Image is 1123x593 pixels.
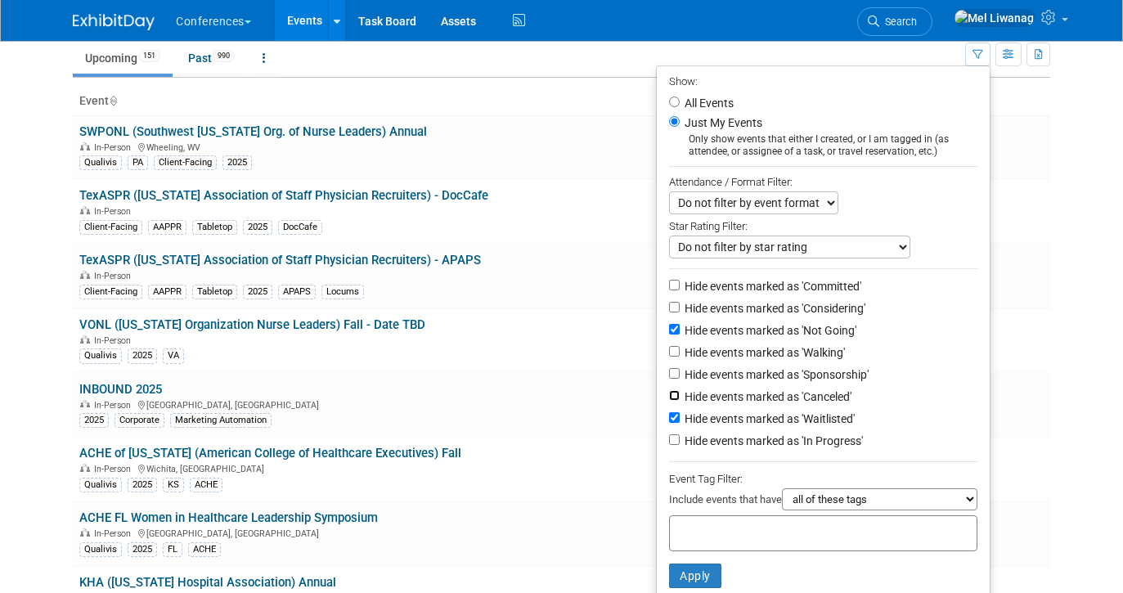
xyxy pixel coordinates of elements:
[681,366,869,383] label: Hide events marked as 'Sponsorship'
[681,300,865,317] label: Hide events marked as 'Considering'
[79,510,378,525] a: ACHE FL Women in Healthcare Leadership Symposium
[176,43,247,74] a: Past990
[73,88,659,115] th: Event
[213,50,235,62] span: 990
[80,142,90,150] img: In-Person Event
[681,322,856,339] label: Hide events marked as 'Not Going'
[148,285,186,299] div: AAPPR
[190,478,222,492] div: ACHE
[154,155,217,170] div: Client-Facing
[109,94,117,107] a: Sort by Event Name
[954,9,1035,27] img: Mel Liwanag
[170,413,272,428] div: Marketing Automation
[669,133,977,158] div: Only show events that either I created, or I am tagged in (as attendee, or assignee of a task, or...
[128,478,157,492] div: 2025
[128,155,148,170] div: PA
[321,285,364,299] div: Locums
[79,575,336,590] a: KHA ([US_STATE] Hospital Association) Annual
[192,220,237,235] div: Tabletop
[79,542,122,557] div: Qualivis
[669,564,721,588] button: Apply
[73,43,173,74] a: Upcoming151
[192,285,237,299] div: Tabletop
[669,469,977,488] div: Event Tag Filter:
[80,335,90,344] img: In-Person Event
[94,206,136,217] span: In-Person
[79,478,122,492] div: Qualivis
[79,188,488,203] a: TexASPR ([US_STATE] Association of Staff Physician Recruiters) - DocCafe
[681,389,851,405] label: Hide events marked as 'Canceled'
[243,285,272,299] div: 2025
[79,526,653,539] div: [GEOGRAPHIC_DATA], [GEOGRAPHIC_DATA]
[128,542,157,557] div: 2025
[79,446,461,460] a: ACHE of [US_STATE] (American College of Healthcare Executives) Fall
[79,155,122,170] div: Qualivis
[80,271,90,279] img: In-Person Event
[94,335,136,346] span: In-Person
[79,398,653,411] div: [GEOGRAPHIC_DATA], [GEOGRAPHIC_DATA]
[138,50,160,62] span: 151
[94,271,136,281] span: In-Person
[79,317,425,332] a: VONL ([US_STATE] Organization Nurse Leaders) Fall - Date TBD
[80,206,90,214] img: In-Person Event
[681,115,762,131] label: Just My Events
[163,478,184,492] div: KS
[681,278,861,294] label: Hide events marked as 'Committed'
[94,142,136,153] span: In-Person
[115,413,164,428] div: Corporate
[73,14,155,30] img: ExhibitDay
[79,124,427,139] a: SWPONL (Southwest [US_STATE] Org. of Nurse Leaders) Annual
[79,348,122,363] div: Qualivis
[879,16,917,28] span: Search
[94,528,136,539] span: In-Person
[681,344,845,361] label: Hide events marked as 'Walking'
[94,464,136,474] span: In-Person
[669,488,977,515] div: Include events that have
[669,70,977,91] div: Show:
[681,97,734,109] label: All Events
[857,7,932,36] a: Search
[79,382,162,397] a: INBOUND 2025
[243,220,272,235] div: 2025
[148,220,186,235] div: AAPPR
[278,220,322,235] div: DocCafe
[128,348,157,363] div: 2025
[79,140,653,153] div: Wheeling, WV
[79,253,481,267] a: TexASPR ([US_STATE] Association of Staff Physician Recruiters) - APAPS
[79,220,142,235] div: Client-Facing
[79,461,653,474] div: Wichita, [GEOGRAPHIC_DATA]
[222,155,252,170] div: 2025
[163,348,184,363] div: VA
[163,542,182,557] div: FL
[80,528,90,537] img: In-Person Event
[80,400,90,408] img: In-Person Event
[80,464,90,472] img: In-Person Event
[79,413,109,428] div: 2025
[669,173,977,191] div: Attendance / Format Filter:
[188,542,221,557] div: ACHE
[681,433,863,449] label: Hide events marked as 'In Progress'
[278,285,316,299] div: APAPS
[681,411,855,427] label: Hide events marked as 'Waitlisted'
[669,214,977,236] div: Star Rating Filter:
[94,400,136,411] span: In-Person
[79,285,142,299] div: Client-Facing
